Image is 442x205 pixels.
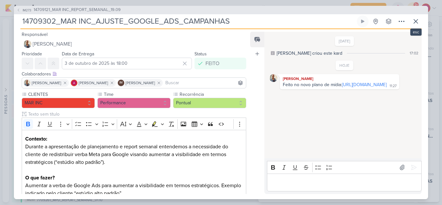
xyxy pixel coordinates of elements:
[173,98,246,108] button: Pontual
[22,71,246,77] div: Colaboradores
[410,50,418,56] div: 17:02
[22,32,48,37] label: Responsável
[22,38,246,50] button: [PERSON_NAME]
[283,82,387,87] div: Feito no novo plano de mídia:
[24,40,31,48] img: Iara Santos
[79,80,108,86] span: [PERSON_NAME]
[267,161,422,174] div: Editor toolbar
[118,80,124,86] div: Isabella Machado Guimarães
[360,19,365,24] div: Ligar relógio
[126,80,155,86] span: [PERSON_NAME]
[24,80,30,86] img: Iara Santos
[342,82,387,87] a: [URL][DOMAIN_NAME]
[22,118,246,130] div: Editor toolbar
[194,58,246,69] button: FEITO
[205,60,219,67] div: FEITO
[22,51,42,57] label: Prioridade
[119,81,123,85] p: IM
[71,80,77,86] img: Alessandra Gomes
[103,91,171,98] label: Time
[267,174,422,191] div: Editor editing area: main
[22,98,95,108] button: MAR INC
[281,75,398,82] div: [PERSON_NAME]
[164,79,245,87] input: Buscar
[390,84,397,89] div: 11:27
[277,50,342,57] div: [PERSON_NAME] criou este kard
[410,28,422,36] div: esc
[33,40,72,48] span: [PERSON_NAME]
[20,16,356,27] input: Kard Sem Título
[28,91,95,98] label: CLIENTES
[25,175,55,181] strong: O que fazer?
[25,136,47,142] strong: Contexto:
[62,58,192,69] input: Select a date
[97,98,171,108] button: Performance
[194,51,207,57] label: Status
[62,51,94,57] label: Data de Entrega
[32,80,61,86] span: [PERSON_NAME]
[179,91,246,98] label: Recorrência
[27,111,246,118] input: Texto sem título
[270,74,277,82] img: Iara Santos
